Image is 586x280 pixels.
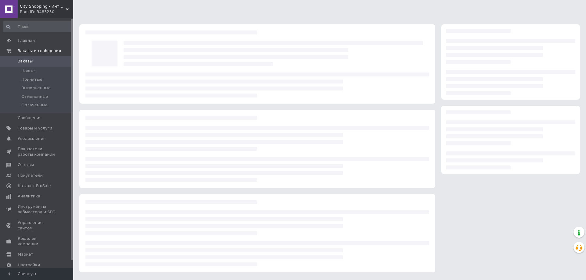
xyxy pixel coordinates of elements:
[21,77,42,82] span: Принятые
[20,9,73,15] div: Ваш ID: 3483250
[18,38,35,43] span: Главная
[21,68,35,74] span: Новые
[18,220,56,231] span: Управление сайтом
[21,94,48,99] span: Отмененные
[18,183,51,189] span: Каталог ProSale
[18,162,34,168] span: Отзывы
[21,102,48,108] span: Оплаченные
[18,146,56,157] span: Показатели работы компании
[20,4,66,9] span: City Shopping - Интернет-магазин
[18,58,33,64] span: Заказы
[21,85,51,91] span: Выполненные
[18,262,40,268] span: Настройки
[18,204,56,215] span: Инструменты вебмастера и SEO
[18,115,42,121] span: Сообщения
[18,236,56,247] span: Кошелек компании
[18,193,40,199] span: Аналитика
[18,173,43,178] span: Покупатели
[18,48,61,54] span: Заказы и сообщения
[3,21,72,32] input: Поиск
[18,252,33,257] span: Маркет
[18,136,45,141] span: Уведомления
[18,126,52,131] span: Товары и услуги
